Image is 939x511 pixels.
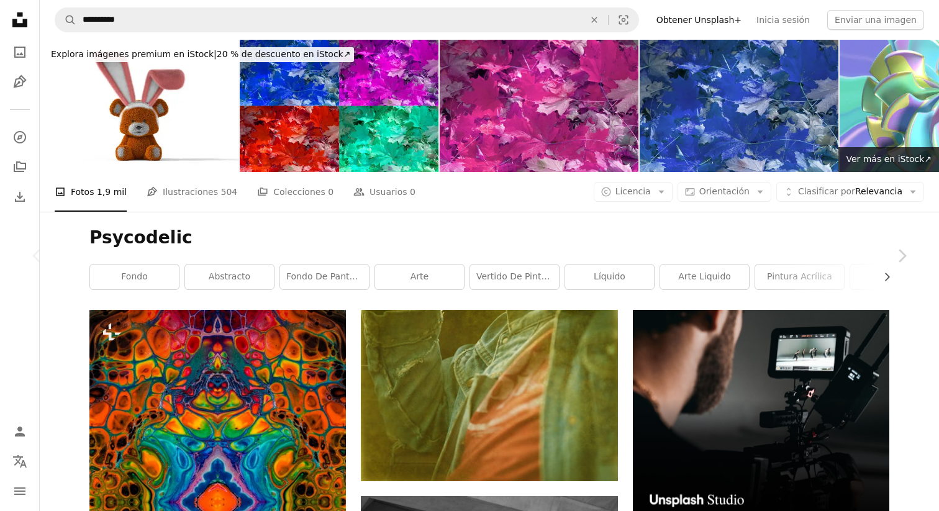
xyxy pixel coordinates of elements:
[51,49,350,59] span: 20 % de descuento en iStock ↗
[609,8,638,32] button: Búsqueda visual
[7,419,32,444] a: Iniciar sesión / Registrarse
[699,186,750,196] span: Orientación
[90,265,179,289] a: fondo
[240,40,438,172] img: color psycodelic hojas de otoño
[7,184,32,209] a: Historial de descargas
[755,265,844,289] a: pintura acrílica
[7,449,32,474] button: Idioma
[89,497,346,508] a: Un colorido diseño de kaleite con muchos colores diferentes
[361,310,617,481] img: jeans de mezclilla azules
[640,40,838,172] img: color psycodelic hojas de otoño
[565,265,654,289] a: líquido
[51,49,217,59] span: Explora imágenes premium en iStock |
[410,185,415,199] span: 0
[328,185,333,199] span: 0
[40,40,238,172] img: 3D ilustración de un conejito de Pascua oso
[749,10,817,30] a: Inicia sesión
[581,8,608,32] button: Borrar
[678,182,771,202] button: Orientación
[776,182,924,202] button: Clasificar porRelevancia
[838,147,939,172] a: Ver más en iStock↗
[7,155,32,179] a: Colecciones
[185,265,274,289] a: abstracto
[257,172,333,212] a: Colecciones 0
[798,186,855,196] span: Clasificar por
[55,7,639,32] form: Encuentra imágenes en todo el sitio
[615,186,651,196] span: Licencia
[7,125,32,150] a: Explorar
[89,227,889,249] h1: Psycodelic
[649,10,749,30] a: Obtener Unsplash+
[7,70,32,94] a: Ilustraciones
[660,265,749,289] a: arte liquido
[7,40,32,65] a: Fotos
[798,186,902,198] span: Relevancia
[440,40,638,172] img: color psycodelic hojas de otoño
[594,182,673,202] button: Licencia
[280,265,369,289] a: fondo de pantalla
[40,40,361,70] a: Explora imágenes premium en iStock|20 % de descuento en iStock↗
[7,479,32,504] button: Menú
[353,172,415,212] a: Usuarios 0
[55,8,76,32] button: Buscar en Unsplash
[147,172,237,212] a: Ilustraciones 504
[220,185,237,199] span: 504
[864,196,939,315] a: Siguiente
[827,10,924,30] button: Enviar una imagen
[850,265,939,289] a: textura
[846,154,932,164] span: Ver más en iStock ↗
[375,265,464,289] a: arte
[470,265,559,289] a: Vertido de pintura
[361,389,617,400] a: jeans de mezclilla azules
